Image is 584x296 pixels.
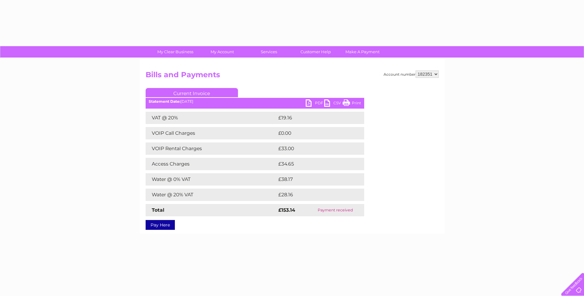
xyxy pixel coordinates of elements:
td: £19.16 [277,112,351,124]
td: £33.00 [277,142,352,155]
strong: £153.14 [278,207,295,213]
a: My Account [197,46,248,58]
td: Water @ 20% VAT [146,189,277,201]
div: Account number [384,70,439,78]
td: VOIP Call Charges [146,127,277,139]
td: £0.00 [277,127,350,139]
a: Current Invoice [146,88,238,97]
strong: Total [152,207,164,213]
a: My Clear Business [150,46,201,58]
td: VOIP Rental Charges [146,142,277,155]
td: VAT @ 20% [146,112,277,124]
div: [DATE] [146,99,364,104]
td: £28.16 [277,189,351,201]
a: Print [343,99,361,108]
a: Make A Payment [337,46,388,58]
a: CSV [324,99,343,108]
td: Water @ 0% VAT [146,173,277,186]
td: £38.17 [277,173,351,186]
td: Access Charges [146,158,277,170]
h2: Bills and Payments [146,70,439,82]
td: £34.65 [277,158,352,170]
a: Customer Help [290,46,341,58]
b: Statement Date: [149,99,180,104]
td: Payment received [307,204,364,216]
a: Pay Here [146,220,175,230]
a: Services [244,46,294,58]
a: PDF [306,99,324,108]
